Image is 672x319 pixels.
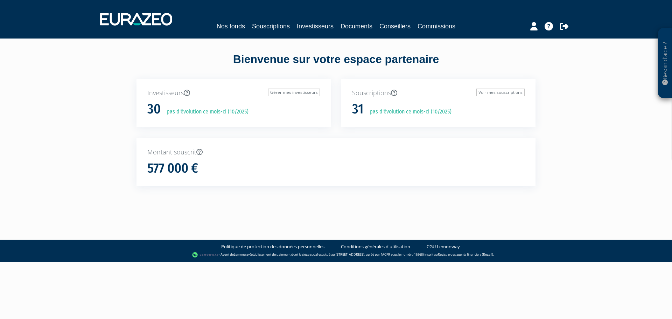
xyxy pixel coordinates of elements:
[352,102,364,117] h1: 31
[131,51,541,79] div: Bienvenue sur votre espace partenaire
[234,252,250,257] a: Lemonway
[268,89,320,96] a: Gérer mes investisseurs
[100,13,172,26] img: 1732889491-logotype_eurazeo_blanc_rvb.png
[427,243,460,250] a: CGU Lemonway
[192,251,219,258] img: logo-lemonway.png
[661,32,669,95] p: Besoin d'aide ?
[297,21,334,31] a: Investisseurs
[341,243,410,250] a: Conditions générales d'utilisation
[341,21,372,31] a: Documents
[162,108,248,116] p: pas d'évolution ce mois-ci (10/2025)
[7,251,665,258] div: - Agent de (établissement de paiement dont le siège social est situé au [STREET_ADDRESS], agréé p...
[438,252,493,257] a: Registre des agents financiers (Regafi)
[418,21,455,31] a: Commissions
[379,21,411,31] a: Conseillers
[147,102,161,117] h1: 30
[147,148,525,157] p: Montant souscrit
[476,89,525,96] a: Voir mes souscriptions
[352,89,525,98] p: Souscriptions
[221,243,324,250] a: Politique de protection des données personnelles
[147,161,198,176] h1: 577 000 €
[365,108,451,116] p: pas d'évolution ce mois-ci (10/2025)
[217,21,245,31] a: Nos fonds
[252,21,290,31] a: Souscriptions
[147,89,320,98] p: Investisseurs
